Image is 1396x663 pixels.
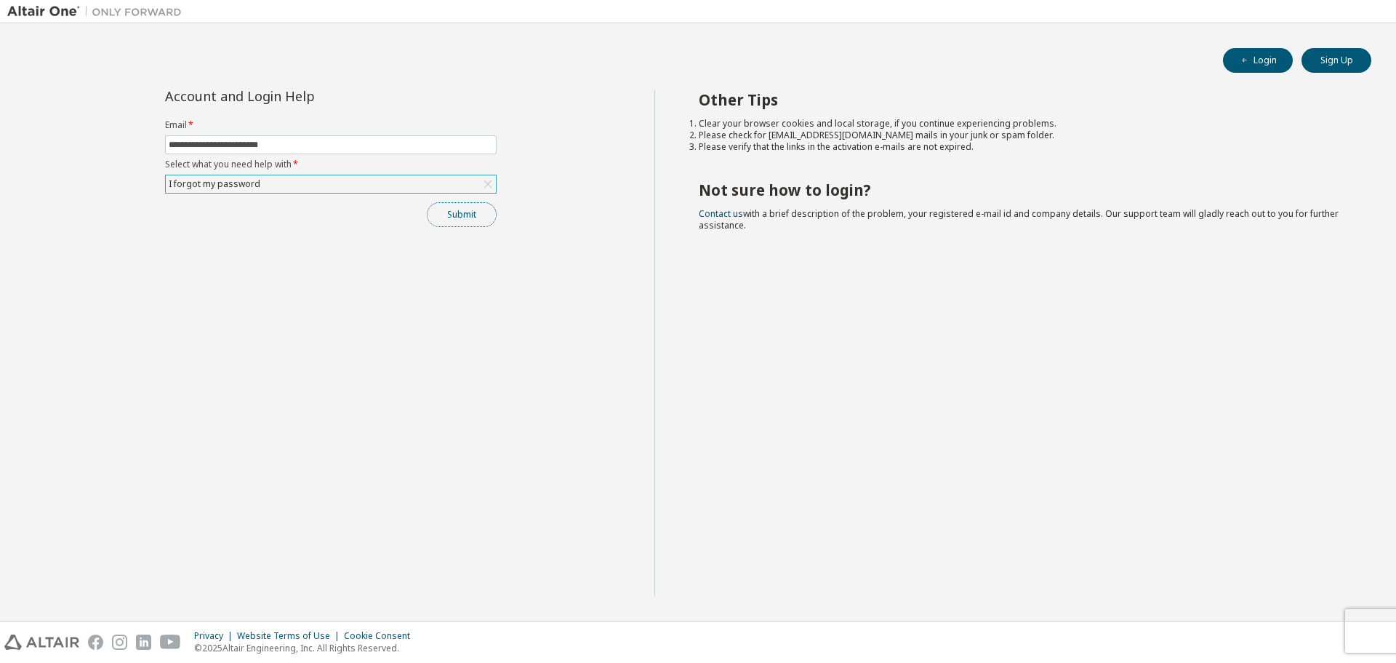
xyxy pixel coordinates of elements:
[699,118,1346,130] li: Clear your browser cookies and local storage, if you continue experiencing problems.
[165,90,430,102] div: Account and Login Help
[167,176,262,192] div: I forgot my password
[237,630,344,642] div: Website Terms of Use
[194,642,419,654] p: © 2025 Altair Engineering, Inc. All Rights Reserved.
[165,119,497,131] label: Email
[112,635,127,650] img: instagram.svg
[699,141,1346,153] li: Please verify that the links in the activation e-mails are not expired.
[699,90,1346,109] h2: Other Tips
[699,207,1339,231] span: with a brief description of the problem, your registered e-mail id and company details. Our suppo...
[165,159,497,170] label: Select what you need help with
[136,635,151,650] img: linkedin.svg
[194,630,237,642] div: Privacy
[7,4,189,19] img: Altair One
[1223,48,1293,73] button: Login
[699,180,1346,199] h2: Not sure how to login?
[4,635,79,650] img: altair_logo.svg
[699,207,743,220] a: Contact us
[344,630,419,642] div: Cookie Consent
[1301,48,1371,73] button: Sign Up
[427,202,497,227] button: Submit
[160,635,181,650] img: youtube.svg
[88,635,103,650] img: facebook.svg
[166,175,496,193] div: I forgot my password
[699,130,1346,141] li: Please check for [EMAIL_ADDRESS][DOMAIN_NAME] mails in your junk or spam folder.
